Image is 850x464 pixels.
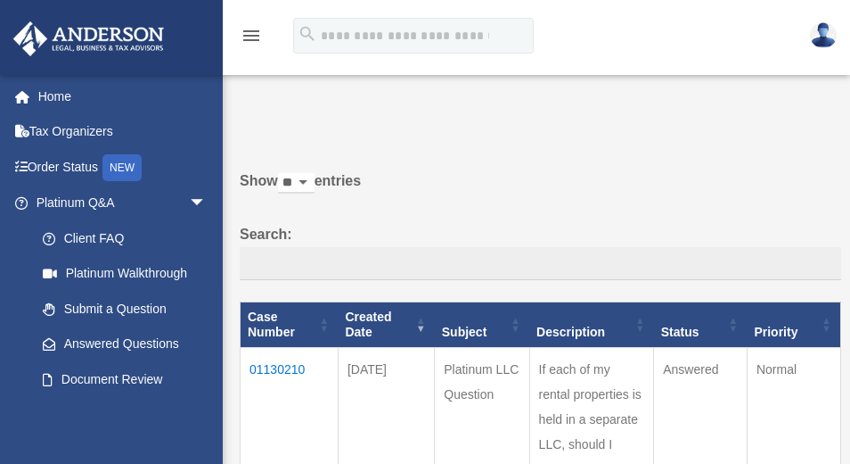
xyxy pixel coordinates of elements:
th: Status: activate to sort column ascending [654,302,748,348]
img: User Pic [810,22,837,48]
a: Platinum Walkthrough [25,256,225,292]
a: Home [12,79,233,114]
select: Showentries [278,173,315,194]
i: search [298,24,317,44]
i: menu [241,25,262,46]
div: NEW [102,154,142,181]
th: Created Date: activate to sort column ascending [338,302,434,348]
label: Search: [240,222,841,281]
th: Description: activate to sort column ascending [529,302,654,348]
a: Order StatusNEW [12,149,233,186]
th: Case Number: activate to sort column ascending [241,302,339,348]
span: arrow_drop_down [189,186,225,222]
a: Answered Questions [25,327,216,362]
th: Priority: activate to sort column ascending [747,302,840,348]
label: Show entries [240,169,841,211]
a: Document Review [25,361,225,397]
a: menu [241,31,262,46]
a: Platinum Q&Aarrow_drop_down [12,186,225,221]
a: Submit a Question [25,291,225,327]
a: Client FAQ [25,220,225,256]
img: Anderson Advisors Platinum Portal [8,21,169,56]
input: Search: [240,247,841,281]
a: Tax Organizers [12,114,233,150]
th: Subject: activate to sort column ascending [435,302,529,348]
a: Platinum Knowledge Room [25,397,225,454]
